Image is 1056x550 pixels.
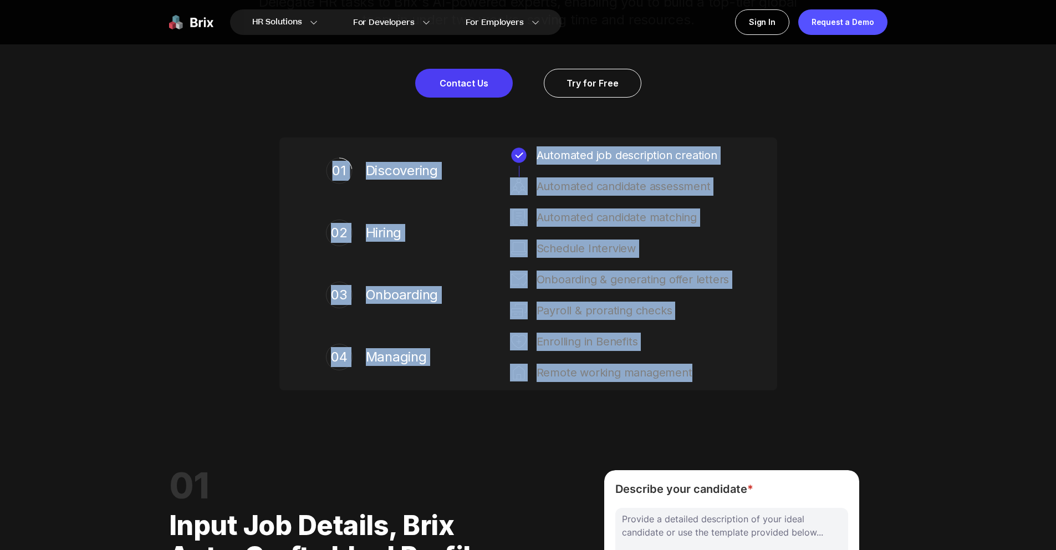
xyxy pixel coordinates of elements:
span: Managing [366,348,443,366]
span: Hiring [366,224,443,242]
div: Schedule Interview [537,240,731,257]
span: For Developers [353,17,415,28]
span: Describe your candidate [615,481,848,497]
div: 04 [326,344,353,370]
div: Automated candidate matching [537,208,731,226]
div: Remote working management [537,364,731,381]
div: Automated candidate assessment [537,177,731,195]
span: Onboarding [366,286,443,304]
span: HR Solutions [252,13,302,31]
div: 03 [326,282,353,308]
a: Try for Free [544,69,641,98]
div: 01 [332,161,346,181]
div: 01 [169,470,521,501]
div: Onboarding & generating offer letters [537,271,731,288]
a: Sign In [735,9,789,35]
span: Discovering [366,162,443,180]
a: Request a Demo [798,9,887,35]
div: Enrolling in Benefits [537,333,731,350]
div: 02 [326,220,353,246]
div: Payroll & prorating checks [537,302,731,319]
span: For Employers [466,17,524,28]
div: Automated job description creation [537,146,731,164]
a: Contact Us [415,69,513,98]
div: Provide a detailed description of your ideal candidate or use the template provided below... [615,508,848,543]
